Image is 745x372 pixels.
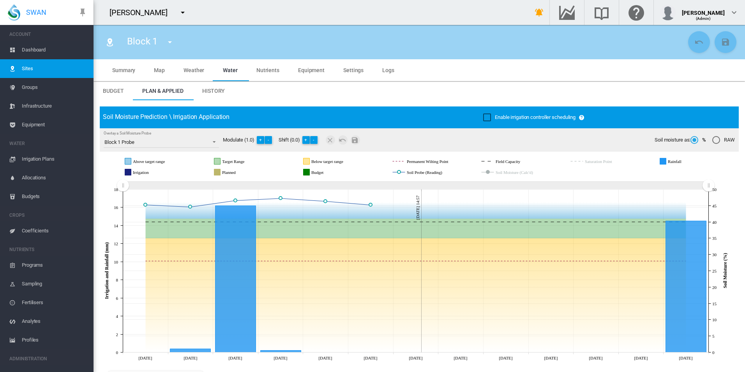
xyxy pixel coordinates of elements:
tspan: 10 [712,317,717,322]
div: Block 1 Probe [104,139,134,145]
tspan: 15 [712,301,717,306]
button: - [265,136,272,144]
span: ADMINISTRATION [9,353,87,365]
span: Map [154,67,165,73]
button: Cancel Changes [688,31,710,53]
tspan: 0 [712,350,715,355]
md-icon: icon-content-save [721,37,730,47]
g: Above target range [125,158,196,165]
img: profile.jpg [660,5,676,20]
span: Nutrients [256,67,279,73]
g: Planned [214,169,261,176]
span: WATER [9,137,87,150]
tspan: 40 [712,220,717,225]
tspan: 10 [114,260,118,264]
button: - [310,136,318,144]
md-icon: icon-menu-down [165,37,175,47]
span: Settings [343,67,364,73]
md-checkbox: Enable irrigation controller scheduling [483,114,576,121]
span: Soil moisture as: [655,136,690,143]
span: Water [223,67,238,73]
md-icon: icon-undo [338,135,348,145]
tspan: Irrigation and Rainfall (mm) [104,242,109,299]
md-icon: icon-map-marker-radius [105,37,115,47]
tspan: [DATE] [499,356,512,360]
g: Saturation Point [571,158,641,165]
span: Dashboard [22,41,87,59]
tspan: 4 [116,314,118,319]
span: SWAN [26,7,46,17]
button: icon-menu-down [175,5,191,20]
div: Modulate (1.0) [223,135,279,145]
span: Irrigation Plans [22,150,87,168]
span: Summary [112,67,135,73]
span: Equipment [298,67,325,73]
span: Enable irrigation controller scheduling [495,114,576,120]
g: Zoom chart using cursor arrows [702,179,715,192]
span: Coefficients [22,221,87,240]
span: History [202,88,225,94]
button: Save Changes [715,31,736,53]
circle: Soil Probe (Reading) Sun 10 Aug, 2025 46.31 [324,200,327,203]
div: [PERSON_NAME] [682,6,725,14]
button: Remove [326,135,335,145]
g: Below target range [304,158,374,165]
tspan: 45 [712,204,717,208]
tspan: 5 [712,334,715,338]
md-select: Overlay a Soil Moisture Probe: Block 1 Probe [104,136,219,148]
tspan: [DATE] [364,356,377,360]
span: Plan & Applied [142,88,184,94]
md-icon: icon-pin [78,8,87,17]
img: SWAN-Landscape-Logo-Colour-drop.png [8,4,20,21]
span: Allocations [22,168,87,187]
g: Rainfall [660,158,705,165]
g: Zoom chart using cursor arrows [116,179,130,192]
span: Programs [22,256,87,275]
g: Rainfall Mon 18 Aug, 2025 14.5 [666,221,706,353]
tspan: [DATE] 14:57 [415,195,420,220]
button: icon-menu-down [162,34,178,50]
tspan: [DATE] [454,356,467,360]
tspan: 8 [116,278,118,282]
span: CROPS [9,209,87,221]
md-icon: icon-bell-ring [535,8,544,17]
tspan: Soil Moisture (%) [722,253,728,288]
g: Soil Probe (Reading) [393,169,472,176]
md-icon: icon-undo [694,37,704,47]
tspan: 50 [712,187,717,192]
g: Rainfall Fri 08 Aug, 2025 16.2 [215,206,256,353]
button: Save Changes [351,135,360,145]
g: Rainfall Thu 07 Aug, 2025 0.4 [170,349,211,353]
g: Rainfall Sat 09 Aug, 2025 0.2 [261,351,301,353]
circle: Soil Probe (Reading) Fri 08 Aug, 2025 46.5425 [234,199,237,202]
div: [PERSON_NAME] [109,7,175,18]
span: Analytes [22,312,87,331]
md-radio-button: RAW [712,136,735,144]
tspan: 12 [114,241,118,246]
circle: Soil Probe (Reading) Wed 06 Aug, 2025 45.212500000000006 [144,203,147,206]
tspan: 14 [114,223,118,228]
tspan: 20 [712,285,717,290]
button: + [302,136,310,144]
g: Field Capacity [482,158,547,165]
tspan: 30 [712,252,717,257]
tspan: [DATE] [274,356,287,360]
g: Soil Moisture (Calc'd) [482,169,562,176]
button: Click to go to list of Sites [102,34,118,50]
div: Shift (0.0) [279,135,324,145]
tspan: 35 [712,236,717,241]
md-icon: Go to the Data Hub [558,8,576,17]
tspan: 18 [114,187,118,192]
span: Budget [103,88,124,94]
span: ACCOUNT [9,28,87,41]
button: Cancel Changes [338,135,348,145]
span: Budgets [22,187,87,206]
span: Block 1 [127,36,157,47]
tspan: [DATE] [184,356,197,360]
span: Soil Moisture Prediction \ Irrigation Application [103,113,230,120]
tspan: 0 [116,350,118,355]
tspan: [DATE] [138,356,152,360]
span: Equipment [22,115,87,134]
g: Permanent Wilting Point [393,158,480,165]
circle: Soil Probe (Reading) Mon 11 Aug, 2025 45.17 [369,203,372,206]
